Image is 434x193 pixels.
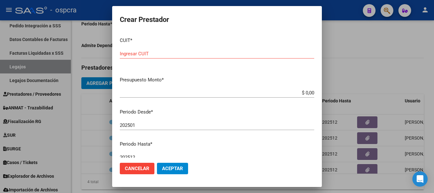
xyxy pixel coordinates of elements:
p: Periodo Desde [120,108,314,116]
button: Cancelar [120,163,154,174]
span: Aceptar [162,166,183,171]
div: Open Intercom Messenger [412,171,428,187]
button: Aceptar [157,163,188,174]
p: Presupuesto Monto [120,76,314,84]
p: Periodo Hasta [120,141,314,148]
span: Cancelar [125,166,149,171]
h2: Crear Prestador [120,14,314,26]
p: CUIT [120,37,314,44]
